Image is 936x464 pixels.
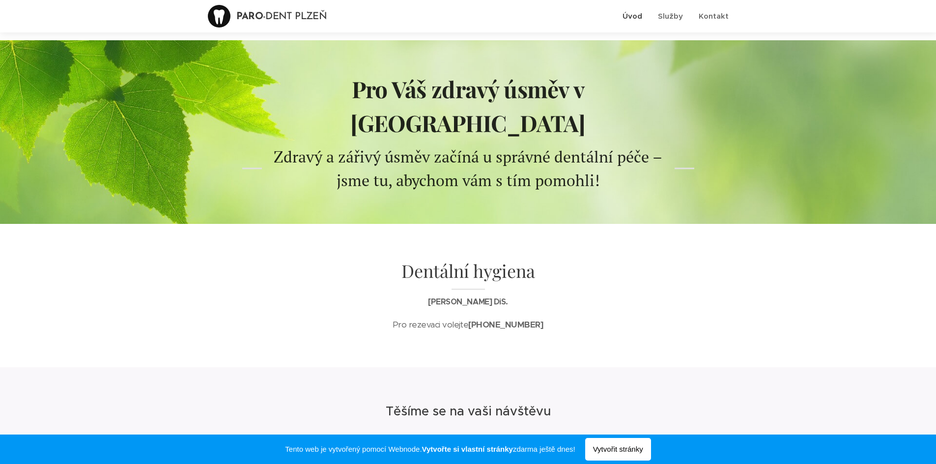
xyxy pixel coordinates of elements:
span: Úvod [623,11,642,21]
h1: Dentální hygiena [272,259,665,290]
span: Vytvořit stránky [585,438,651,461]
span: Služby [658,11,683,21]
strong: [PHONE_NUMBER] [468,319,543,330]
p: Pro rezevaci volejte [272,318,665,332]
span: Kontakt [699,11,729,21]
span: Tento web je vytvořený pomocí Webnode. zdarma ještě dnes! [285,443,575,455]
span: Zdravý a zářivý úsměv začíná u správné dentální péče – jsme tu, abychom vám s tím pomohli! [274,146,662,191]
h2: Těšíme se na vaši návštěvu [272,403,665,419]
strong: Pro Váš zdravý úsměv v [GEOGRAPHIC_DATA] [350,74,585,138]
strong: Vytvořte si vlastní stránky [422,445,513,453]
ul: Menu [620,4,729,28]
strong: [PERSON_NAME] DiS. [428,297,508,307]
